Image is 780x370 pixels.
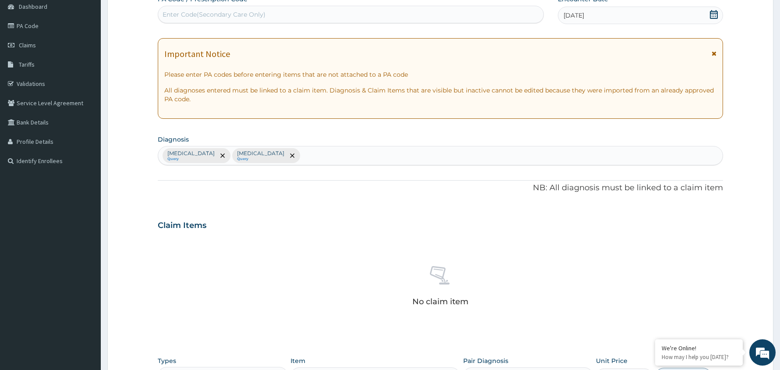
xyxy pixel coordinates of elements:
[164,70,716,79] p: Please enter PA codes before entering items that are not attached to a PA code
[19,41,36,49] span: Claims
[51,110,121,199] span: We're online!
[596,356,628,365] label: Unit Price
[288,152,296,160] span: remove selection option
[662,353,736,361] p: How may I help you today?
[19,3,47,11] span: Dashboard
[164,86,716,103] p: All diagnoses entered must be linked to a claim item. Diagnosis & Claim Items that are visible bu...
[219,152,227,160] span: remove selection option
[144,4,165,25] div: Minimize live chat window
[167,150,215,157] p: [MEDICAL_DATA]
[163,10,266,19] div: Enter Code(Secondary Care Only)
[158,182,723,194] p: NB: All diagnosis must be linked to a claim item
[46,49,147,60] div: Chat with us now
[564,11,584,20] span: [DATE]
[164,49,230,59] h1: Important Notice
[237,150,284,157] p: [MEDICAL_DATA]
[662,344,736,352] div: We're Online!
[167,157,215,161] small: Query
[4,239,167,270] textarea: Type your message and hit 'Enter'
[412,297,468,306] p: No claim item
[19,60,35,68] span: Tariffs
[291,356,305,365] label: Item
[463,356,508,365] label: Pair Diagnosis
[158,357,176,365] label: Types
[16,44,35,66] img: d_794563401_company_1708531726252_794563401
[158,221,206,231] h3: Claim Items
[158,135,189,144] label: Diagnosis
[237,157,284,161] small: Query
